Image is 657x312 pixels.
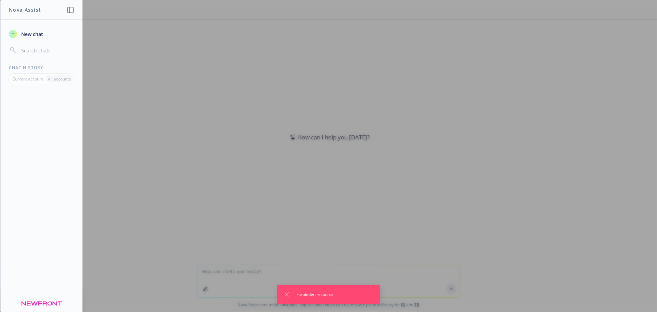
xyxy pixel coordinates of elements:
[296,291,334,298] span: Forbidden resource
[283,290,291,299] button: Dismiss notification
[1,65,82,71] div: Chat History
[6,28,77,40] button: New chat
[48,76,71,82] p: All accounts
[20,46,74,55] input: Search chats
[20,30,43,38] span: New chat
[9,6,41,13] h1: Nova Assist
[12,76,43,82] p: Current account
